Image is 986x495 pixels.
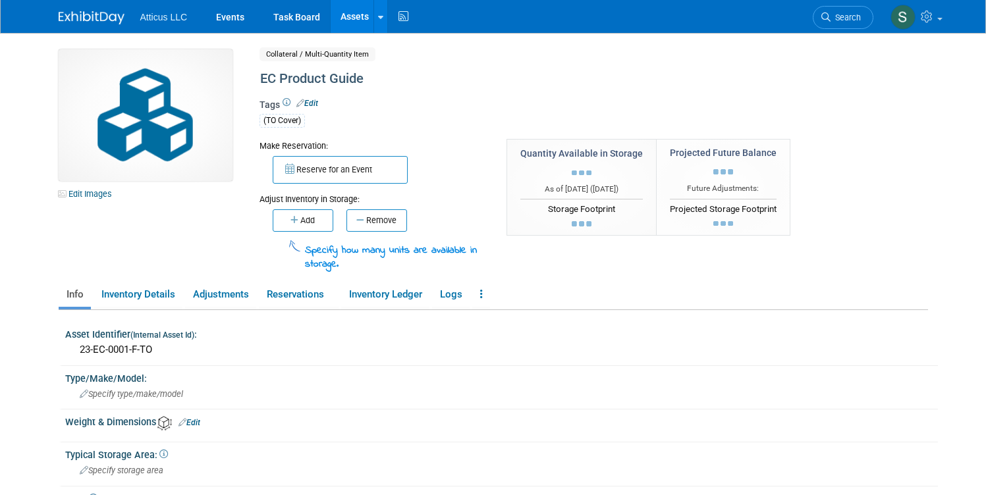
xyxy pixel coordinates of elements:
[59,49,233,181] img: Collateral-Icon-2.png
[831,13,861,22] span: Search
[65,450,168,460] span: Typical Storage Area:
[80,465,163,475] span: Specify storage area
[65,369,938,385] div: Type/Make/Model:
[670,183,777,194] div: Future Adjustments:
[520,147,643,160] div: Quantity Available in Storage
[259,283,339,306] a: Reservations
[593,184,616,194] span: [DATE]
[296,99,318,108] a: Edit
[260,184,487,205] div: Adjust Inventory in Storage:
[178,418,200,427] a: Edit
[260,114,305,128] div: (TO Cover)
[670,199,777,216] div: Projected Storage Footprint
[432,283,470,306] a: Logs
[260,139,487,152] div: Make Reservation:
[65,325,938,341] div: Asset Identifier :
[59,283,91,306] a: Info
[273,156,408,184] button: Reserve for an Event
[713,169,733,174] img: loading...
[260,47,375,61] span: Collateral / Multi-Quantity Item
[273,209,333,232] button: Add
[65,412,938,430] div: Weight & Dimensions
[670,146,777,159] div: Projected Future Balance
[130,330,194,340] small: (Internal Asset Id)
[157,416,172,430] img: Asset Weight and Dimensions
[256,67,833,91] div: EC Product Guide
[260,98,833,136] div: Tags
[520,184,643,195] div: As of [DATE] ( )
[890,5,916,30] img: Sara Bayed
[341,283,429,306] a: Inventory Ledger
[75,340,928,360] div: 23-EC-0001-F-TO
[94,283,182,306] a: Inventory Details
[713,221,733,226] img: loading...
[185,283,256,306] a: Adjustments
[572,221,591,226] img: loading...
[813,6,873,29] a: Search
[140,12,188,22] span: Atticus LLC
[59,11,124,24] img: ExhibitDay
[346,209,407,232] button: Remove
[59,186,117,202] a: Edit Images
[80,389,183,399] span: Specify type/make/model
[305,243,477,272] span: Specify how many units are available in storage.
[520,199,643,216] div: Storage Footprint
[572,170,591,176] img: loading...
